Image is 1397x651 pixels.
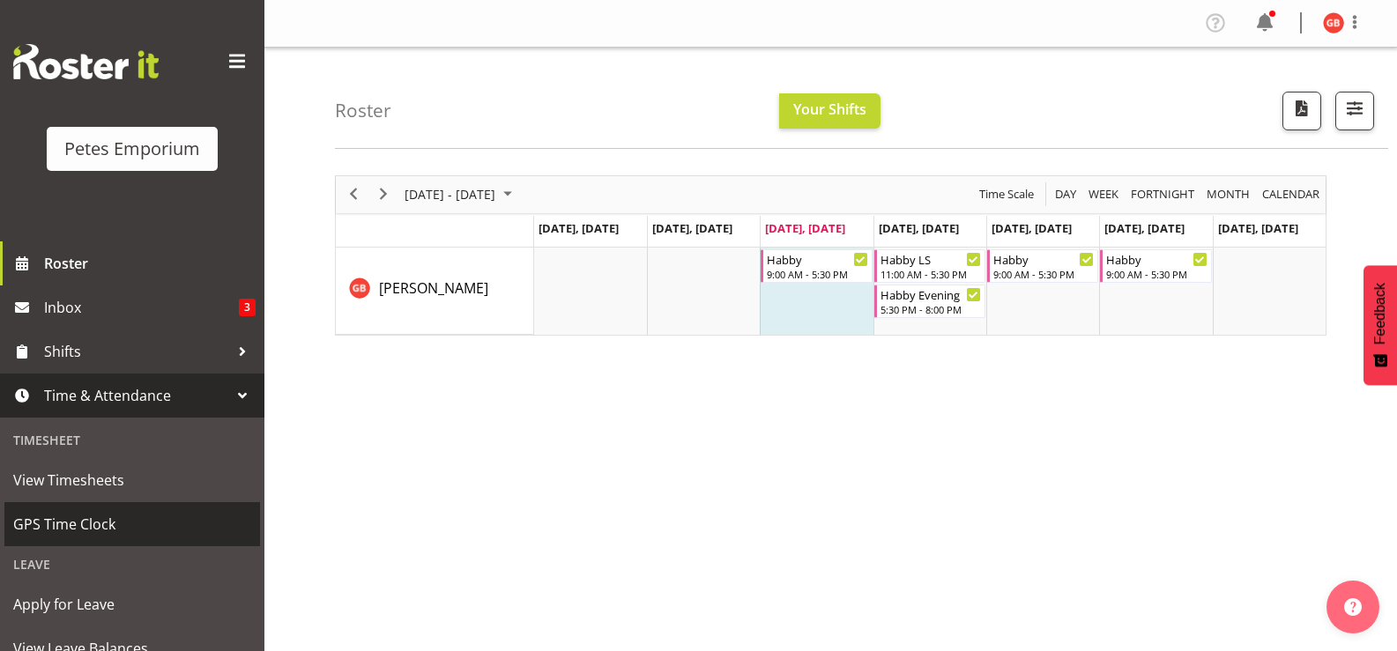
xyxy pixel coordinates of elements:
div: Habby LS [881,250,981,268]
a: [PERSON_NAME] [379,277,488,299]
button: Your Shifts [779,93,881,129]
table: Timeline Week of September 17, 2025 [534,248,1326,335]
span: View Timesheets [13,467,251,493]
a: Apply for Leave [4,582,260,626]
span: [DATE] - [DATE] [403,183,497,205]
span: [DATE], [DATE] [765,220,845,236]
div: Gillian Byford"s event - Habby Begin From Saturday, September 20, 2025 at 9:00:00 AM GMT+12:00 En... [1100,249,1211,283]
div: Habby [767,250,867,268]
div: September 15 - 21, 2025 [398,176,523,213]
h4: Roster [335,100,391,121]
button: Timeline Month [1204,183,1253,205]
span: Month [1205,183,1252,205]
div: Habby [993,250,1094,268]
div: Gillian Byford"s event - Habby Evening Begin From Thursday, September 18, 2025 at 5:30:00 PM GMT+... [874,285,985,318]
button: Previous [342,183,366,205]
div: 9:00 AM - 5:30 PM [993,267,1094,281]
span: Your Shifts [793,100,866,119]
span: [DATE], [DATE] [652,220,732,236]
button: Time Scale [977,183,1037,205]
div: Leave [4,546,260,582]
span: Feedback [1372,283,1388,344]
div: Timesheet [4,422,260,458]
button: September 2025 [402,183,520,205]
div: Habby [1106,250,1207,268]
span: Inbox [44,294,239,321]
button: Fortnight [1128,183,1198,205]
div: Gillian Byford"s event - Habby Begin From Wednesday, September 17, 2025 at 9:00:00 AM GMT+12:00 E... [761,249,872,283]
button: Timeline Week [1086,183,1122,205]
td: Gillian Byford resource [336,248,534,335]
span: 3 [239,299,256,316]
img: gillian-byford11184.jpg [1323,12,1344,33]
span: Time Scale [977,183,1036,205]
span: GPS Time Clock [13,511,251,537]
span: Roster [44,250,256,277]
div: 5:30 PM - 8:00 PM [881,302,981,316]
a: View Timesheets [4,458,260,502]
span: [DATE], [DATE] [539,220,619,236]
span: Day [1053,183,1078,205]
div: 9:00 AM - 5:30 PM [1106,267,1207,281]
span: [DATE], [DATE] [1104,220,1185,236]
div: 11:00 AM - 5:30 PM [881,267,981,281]
span: Week [1087,183,1120,205]
span: Fortnight [1129,183,1196,205]
div: Gillian Byford"s event - Habby LS Begin From Thursday, September 18, 2025 at 11:00:00 AM GMT+12:0... [874,249,985,283]
span: [DATE], [DATE] [992,220,1072,236]
a: GPS Time Clock [4,502,260,546]
div: Petes Emporium [64,136,200,162]
img: Rosterit website logo [13,44,159,79]
span: [DATE], [DATE] [1218,220,1298,236]
div: 9:00 AM - 5:30 PM [767,267,867,281]
span: [DATE], [DATE] [879,220,959,236]
button: Filter Shifts [1335,92,1374,130]
img: help-xxl-2.png [1344,598,1362,616]
div: next period [368,176,398,213]
button: Timeline Day [1052,183,1080,205]
span: Time & Attendance [44,382,229,409]
button: Feedback - Show survey [1364,265,1397,385]
div: previous period [338,176,368,213]
span: Shifts [44,338,229,365]
div: Habby Evening [881,285,981,303]
button: Month [1260,183,1323,205]
button: Next [372,183,396,205]
div: Timeline Week of September 17, 2025 [335,175,1326,336]
div: Gillian Byford"s event - Habby Begin From Friday, September 19, 2025 at 9:00:00 AM GMT+12:00 Ends... [987,249,1098,283]
span: [PERSON_NAME] [379,278,488,298]
span: calendar [1260,183,1321,205]
button: Download a PDF of the roster according to the set date range. [1282,92,1321,130]
span: Apply for Leave [13,591,251,618]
